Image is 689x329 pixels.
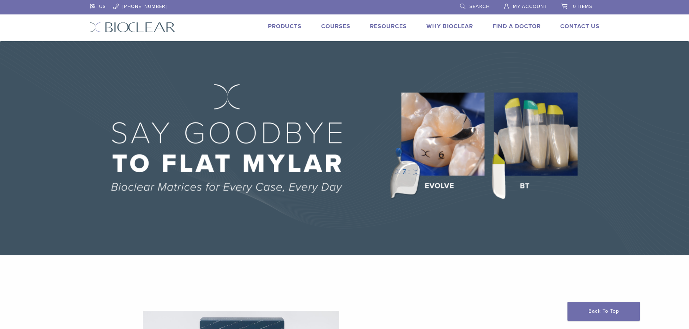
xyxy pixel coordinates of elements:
[321,23,350,30] a: Courses
[426,23,473,30] a: Why Bioclear
[560,23,600,30] a: Contact Us
[493,23,541,30] a: Find A Doctor
[370,23,407,30] a: Resources
[469,4,490,9] span: Search
[567,302,640,321] a: Back To Top
[90,22,175,33] img: Bioclear
[268,23,302,30] a: Products
[513,4,547,9] span: My Account
[573,4,592,9] span: 0 items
